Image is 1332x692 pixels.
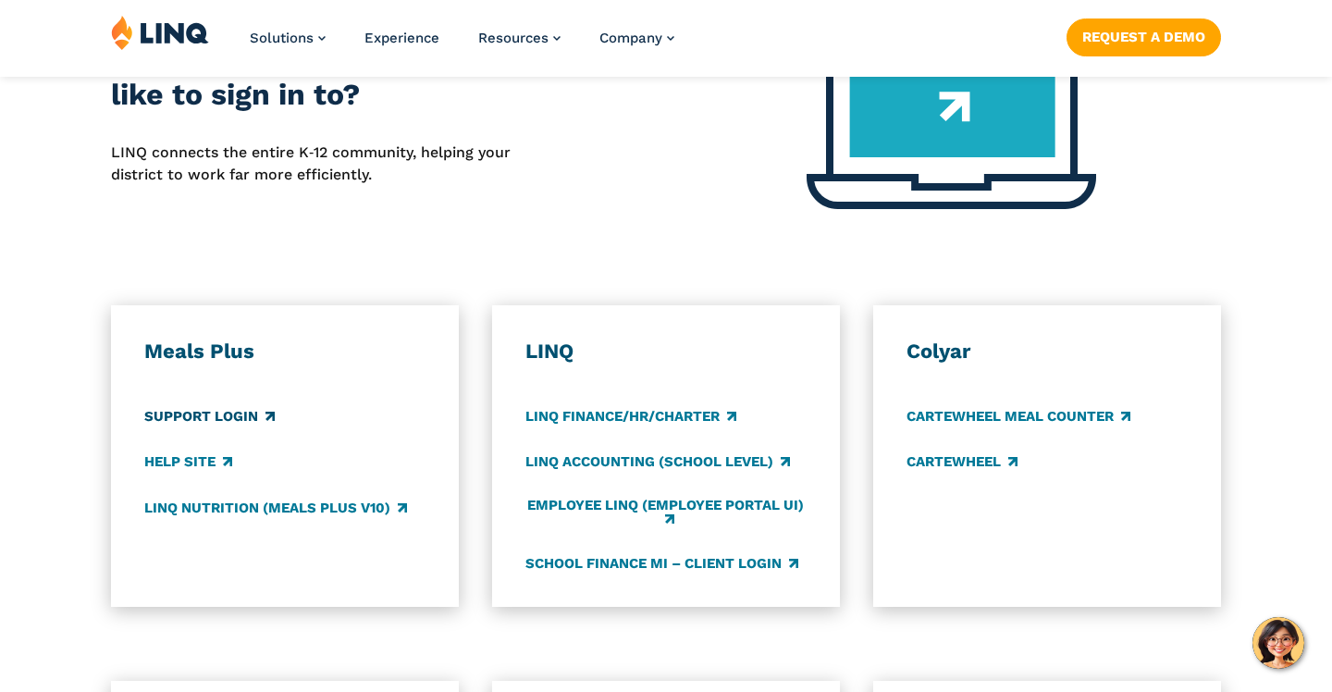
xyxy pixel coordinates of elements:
[250,30,314,46] span: Solutions
[144,498,407,518] a: LINQ Nutrition (Meals Plus v10)
[525,498,807,528] a: Employee LINQ (Employee Portal UI)
[1067,19,1221,56] a: Request a Demo
[1067,15,1221,56] nav: Button Navigation
[250,30,326,46] a: Solutions
[250,15,674,76] nav: Primary Navigation
[599,30,674,46] a: Company
[478,30,549,46] span: Resources
[111,15,209,50] img: LINQ | K‑12 Software
[144,452,232,473] a: Help Site
[144,339,425,365] h3: Meals Plus
[525,553,798,574] a: School Finance MI – Client Login
[906,407,1130,427] a: CARTEWHEEL Meal Counter
[525,339,807,365] h3: LINQ
[906,339,1188,365] h3: Colyar
[1252,617,1304,669] button: Hello, have a question? Let’s chat.
[906,452,1017,473] a: CARTEWHEEL
[364,30,439,46] a: Experience
[599,30,662,46] span: Company
[111,142,554,187] p: LINQ connects the entire K‑12 community, helping your district to work far more efficiently.
[525,407,736,427] a: LINQ Finance/HR/Charter
[144,407,275,427] a: Support Login
[478,30,561,46] a: Resources
[525,452,790,473] a: LINQ Accounting (school level)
